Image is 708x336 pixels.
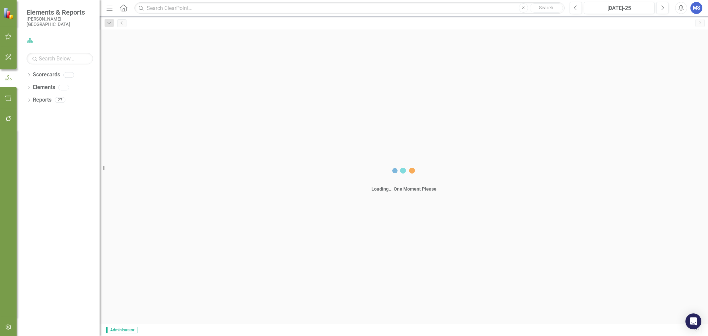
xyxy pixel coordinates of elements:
[33,84,55,91] a: Elements
[27,8,93,16] span: Elements & Reports
[530,3,563,13] button: Search
[27,53,93,64] input: Search Below...
[33,71,60,79] a: Scorecards
[584,2,655,14] button: [DATE]-25
[685,313,701,329] div: Open Intercom Messenger
[106,327,137,333] span: Administrator
[33,96,51,104] a: Reports
[55,97,65,103] div: 27
[27,16,93,27] small: [PERSON_NAME][GEOGRAPHIC_DATA]
[586,4,652,12] div: [DATE]-25
[3,7,15,19] img: ClearPoint Strategy
[690,2,702,14] button: MS
[134,2,565,14] input: Search ClearPoint...
[371,186,436,192] div: Loading... One Moment Please
[539,5,553,10] span: Search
